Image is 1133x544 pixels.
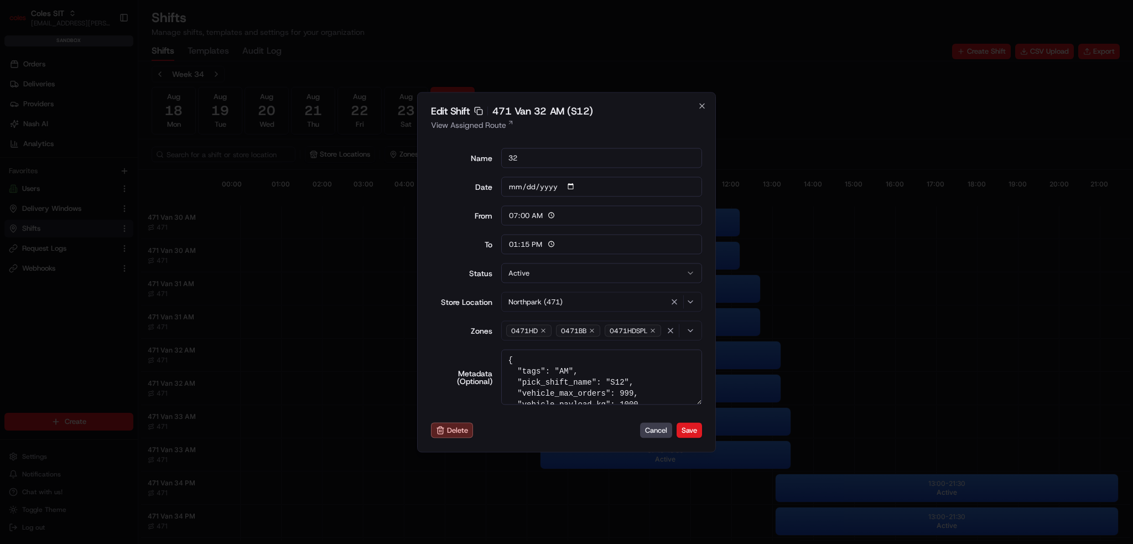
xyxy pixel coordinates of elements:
a: Powered byPylon [78,187,134,196]
label: Zones [431,327,492,334]
button: Delete [431,422,473,438]
div: We're available if you need us! [38,117,140,126]
span: 0471BB [561,326,586,335]
span: 0471HDSPL [610,326,647,335]
span: Northpark (471) [508,297,563,307]
span: Pylon [110,188,134,196]
label: Store Location [431,298,492,305]
img: Nash [11,11,33,33]
span: Knowledge Base [22,160,85,172]
h2: Edit Shift [431,106,702,116]
label: Name [431,154,492,162]
input: Clear [29,71,183,83]
a: View Assigned Route [431,119,702,130]
span: API Documentation [105,160,178,172]
div: From [431,211,492,219]
button: Save [677,423,702,438]
div: 📗 [11,162,20,170]
button: 0471HD0471BB0471HDSPL [501,320,703,340]
label: Status [431,269,492,277]
a: 💻API Documentation [89,156,182,176]
textarea: { "tags": "AM", "pick_shift_name": "S12", "vehicle_max_orders": 999, "vehicle_payload_kg": 1000, ... [501,349,703,405]
div: To [431,240,492,248]
button: Northpark (471) [501,292,703,312]
span: 471 Van 32 AM (S12) [492,106,593,116]
img: 1736555255976-a54dd68f-1ca7-489b-9aae-adbdc363a1c4 [11,106,31,126]
div: 💻 [93,162,102,170]
label: Metadata (Optional) [431,369,492,385]
p: Welcome 👋 [11,44,201,62]
a: 📗Knowledge Base [7,156,89,176]
label: Date [431,183,492,190]
div: Start new chat [38,106,181,117]
input: Shift name [501,148,703,168]
button: Cancel [640,423,672,438]
span: 0471HD [511,326,538,335]
button: Start new chat [188,109,201,122]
